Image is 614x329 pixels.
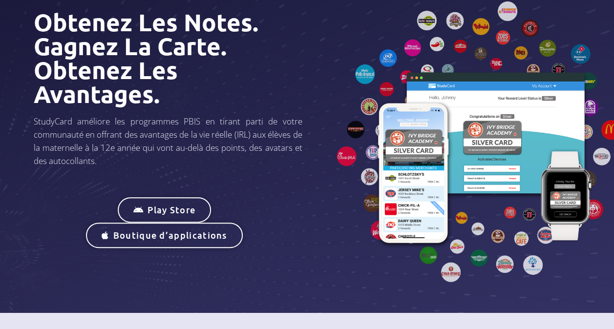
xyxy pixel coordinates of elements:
a: Boutique d’applications [86,223,242,248]
span: Boutique d’applications [113,231,227,240]
h1: Obtenez les notes. Gagnez la carte. Obtenez les avantages. [34,10,302,105]
span: Play Store [148,206,195,214]
p: StudyCard améliore les programmes PBIS en tirant parti de votre communauté en offrant des avantag... [34,115,302,168]
a: Play Store [118,197,211,223]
